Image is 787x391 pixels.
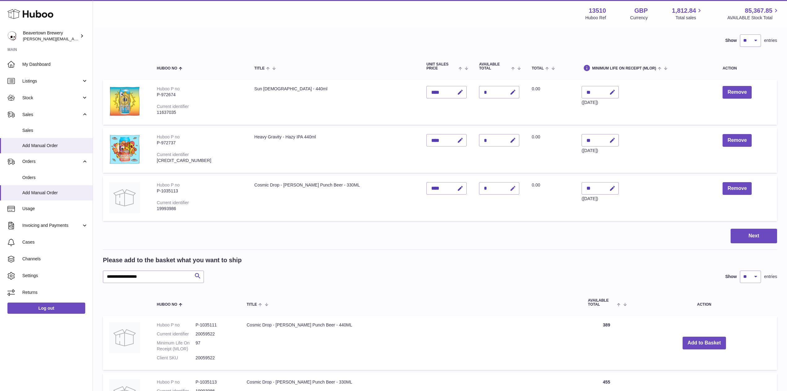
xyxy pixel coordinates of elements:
[22,143,88,149] span: Add Manual Order
[723,66,771,70] div: Action
[631,292,777,313] th: Action
[582,148,619,154] div: ([DATE])
[731,229,777,243] button: Next
[582,100,619,106] div: ([DATE])
[675,15,703,21] span: Total sales
[196,379,234,385] dd: P-1035113
[723,86,752,99] button: Remove
[103,256,242,264] h2: Please add to the basket what you want to ship
[532,182,540,187] span: 0.00
[157,110,242,115] div: 11637035
[22,112,81,118] span: Sales
[157,206,242,212] div: 19993986
[22,78,81,84] span: Listings
[745,7,772,15] span: 85,367.85
[109,322,140,353] img: Cosmic Drop - Berry Punch Beer - 440ML
[157,66,177,70] span: Huboo no
[22,290,88,295] span: Returns
[157,86,180,91] div: Huboo P no
[157,158,242,164] div: [CREDIT_CARD_NUMBER]
[109,182,140,213] img: Cosmic Drop - Berry Punch Beer - 330ML
[248,176,420,221] td: Cosmic Drop - [PERSON_NAME] Punch Beer - 330ML
[196,340,234,352] dd: 97
[248,80,420,125] td: Sun [DEMOGRAPHIC_DATA] - 440ml
[725,38,737,43] label: Show
[247,303,257,307] span: Title
[582,316,631,370] td: 389
[240,316,582,370] td: Cosmic Drop - [PERSON_NAME] Punch Beer - 440ML
[157,182,180,187] div: Huboo P no
[592,66,656,70] span: Minimum Life On Receipt (MLOR)
[109,86,140,117] img: Sun God - 440ml
[157,355,196,361] dt: Client SKU
[7,303,85,314] a: Log out
[727,15,780,21] span: AVAILABLE Stock Total
[22,95,81,101] span: Stock
[532,66,544,70] span: Total
[764,38,777,43] span: entries
[532,86,540,91] span: 0.00
[532,134,540,139] span: 0.00
[22,190,88,196] span: Add Manual Order
[157,200,189,205] div: Current identifier
[764,274,777,280] span: entries
[589,7,606,15] strong: 13510
[196,322,234,328] dd: P-1035111
[109,134,140,165] img: Heavy Gravity - Hazy IPA 440ml
[727,7,780,21] a: 85,367.85 AVAILABLE Stock Total
[672,7,703,21] a: 1,812.84 Total sales
[196,355,234,361] dd: 20059522
[585,15,606,21] div: Huboo Ref
[157,379,196,385] dt: Huboo P no
[22,128,88,133] span: Sales
[157,92,242,98] div: P-972674
[23,30,79,42] div: Beavertown Brewery
[23,36,157,41] span: [PERSON_NAME][EMAIL_ADDRESS][PERSON_NAME][DOMAIN_NAME]
[22,222,81,228] span: Invoicing and Payments
[22,61,88,67] span: My Dashboard
[157,188,242,194] div: P-1035113
[22,239,88,245] span: Cases
[196,331,234,337] dd: 20059522
[22,159,81,164] span: Orders
[634,7,648,15] strong: GBP
[683,337,726,349] button: Add to Basket
[22,256,88,262] span: Channels
[248,128,420,173] td: Heavy Gravity - Hazy IPA 440ml
[157,322,196,328] dt: Huboo P no
[157,340,196,352] dt: Minimum Life On Receipt (MLOR)
[672,7,696,15] span: 1,812.84
[725,274,737,280] label: Show
[582,196,619,202] div: ([DATE])
[254,66,265,70] span: Title
[723,182,752,195] button: Remove
[426,62,457,70] span: Unit Sales Price
[157,331,196,337] dt: Current identifier
[157,134,180,139] div: Huboo P no
[479,62,510,70] span: AVAILABLE Total
[22,175,88,181] span: Orders
[157,152,189,157] div: Current identifier
[157,303,177,307] span: Huboo no
[157,140,242,146] div: P-972737
[22,206,88,212] span: Usage
[22,273,88,279] span: Settings
[723,134,752,147] button: Remove
[630,15,648,21] div: Currency
[157,104,189,109] div: Current identifier
[7,31,17,41] img: Matthew.McCormack@beavertownbrewery.co.uk
[588,299,616,307] span: AVAILABLE Total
